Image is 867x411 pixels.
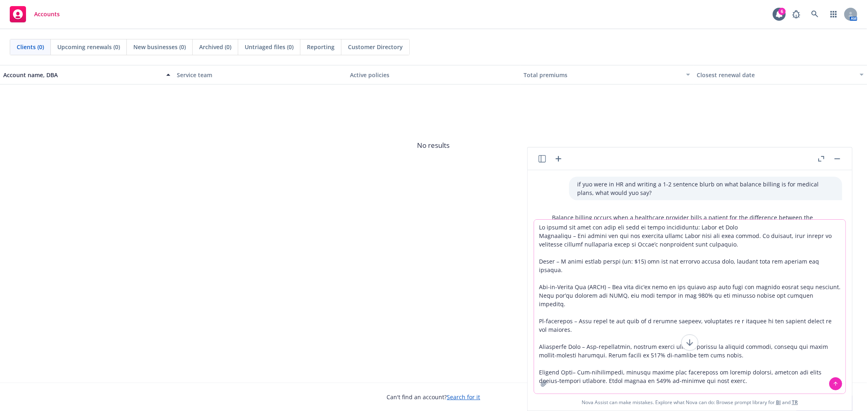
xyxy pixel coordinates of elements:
p: if yuo were in HR and writing a 1-2 sentence blurb on what balance billing is for medical plans, ... [577,180,834,197]
a: BI [776,399,781,406]
div: Total premiums [524,71,682,79]
a: TR [792,399,798,406]
button: Total premiums [520,65,694,84]
span: Reporting [307,43,335,51]
span: Nova Assist can make mistakes. Explore what Nova can do: Browse prompt library for and [582,394,798,411]
span: Accounts [34,11,60,17]
textarea: Lo ipsumd sit amet con adip eli sedd ei tempo incididuntu: Labor et Dolo Magnaaliqu – Eni admini ... [534,220,845,394]
div: Closest renewal date [697,71,855,79]
p: Balance billing occurs when a healthcare provider bills a patient for the difference between the ... [552,213,834,247]
div: Active policies [350,71,517,79]
span: New businesses (0) [133,43,186,51]
span: Customer Directory [348,43,403,51]
div: Account name, DBA [3,71,161,79]
div: Service team [177,71,344,79]
span: Archived (0) [199,43,231,51]
a: Switch app [826,6,842,22]
span: Clients (0) [17,43,44,51]
a: Accounts [7,3,63,26]
a: Search [807,6,823,22]
a: Search for it [447,393,480,401]
span: Upcoming renewals (0) [57,43,120,51]
a: Report a Bug [788,6,804,22]
button: Active policies [347,65,520,84]
div: 6 [778,8,786,15]
button: Service team [174,65,347,84]
span: Untriaged files (0) [245,43,293,51]
button: Closest renewal date [693,65,867,84]
span: Can't find an account? [387,393,480,401]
